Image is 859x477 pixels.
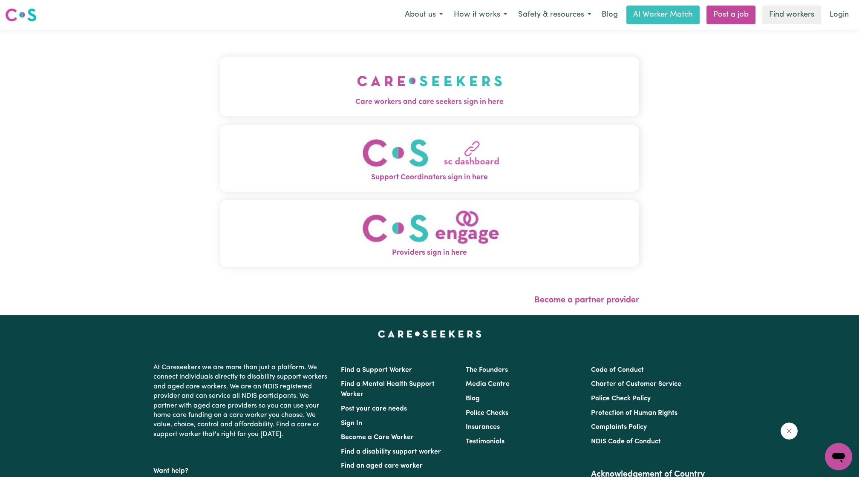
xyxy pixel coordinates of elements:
[466,395,480,402] a: Blog
[5,6,52,13] span: Need any help?
[591,381,681,388] a: Charter of Customer Service
[825,443,852,470] iframe: Button to launch messaging window
[5,5,37,25] a: Careseekers logo
[220,200,639,267] button: Providers sign in here
[591,424,647,431] a: Complaints Policy
[706,6,755,24] a: Post a job
[341,367,412,374] a: Find a Support Worker
[781,422,798,440] iframe: Close message
[626,6,700,24] a: AI Worker Match
[591,410,677,417] a: Protection of Human Rights
[591,395,651,402] a: Police Check Policy
[597,6,623,24] a: Blog
[466,367,508,374] a: The Founders
[341,448,441,455] a: Find a disability support worker
[341,434,414,441] a: Become a Care Worker
[762,6,821,24] a: Find workers
[466,381,510,388] a: Media Centre
[220,172,639,183] span: Support Coordinators sign in here
[341,463,423,469] a: Find an aged care worker
[466,438,504,445] a: Testimonials
[591,367,644,374] a: Code of Conduct
[466,410,508,417] a: Police Checks
[153,359,331,443] p: At Careseekers we are more than just a platform. We connect individuals directly to disability su...
[220,97,639,108] span: Care workers and care seekers sign in here
[341,405,407,412] a: Post your care needs
[466,424,500,431] a: Insurances
[513,6,597,24] button: Safety & resources
[153,463,331,476] p: Want help?
[399,6,448,24] button: About us
[220,247,639,259] span: Providers sign in here
[591,438,661,445] a: NDIS Code of Conduct
[341,420,362,427] a: Sign In
[220,125,639,192] button: Support Coordinators sign in here
[448,6,513,24] button: How it works
[220,57,639,116] button: Care workers and care seekers sign in here
[378,330,481,337] a: Careseekers home page
[534,296,639,305] a: Become a partner provider
[824,6,854,24] a: Login
[341,381,435,398] a: Find a Mental Health Support Worker
[5,7,37,23] img: Careseekers logo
